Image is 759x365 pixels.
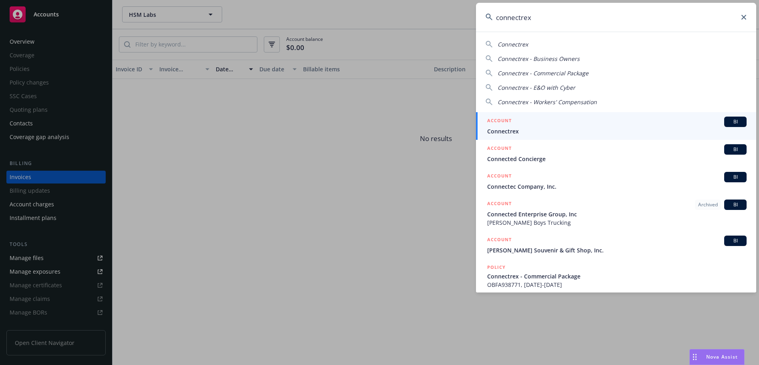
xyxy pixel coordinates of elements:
span: Nova Assist [706,353,738,360]
span: Connectrex - Commercial Package [487,272,747,280]
h5: ACCOUNT [487,172,512,181]
span: [PERSON_NAME] Boys Trucking [487,218,747,227]
span: BI [727,237,743,244]
span: BI [727,118,743,125]
span: Connected Concierge [487,155,747,163]
span: OBFA938771, [DATE]-[DATE] [487,280,747,289]
span: Connectrex - E&O with Cyber [498,84,575,91]
span: Connected Enterprise Group, Inc [487,210,747,218]
h5: ACCOUNT [487,200,512,209]
span: Connectrex [487,127,747,135]
a: ACCOUNTBIConnectec Company, Inc. [476,167,756,195]
span: BI [727,201,743,208]
div: Drag to move [690,349,700,365]
span: Archived [698,201,718,208]
span: BI [727,146,743,153]
a: ACCOUNTBIConnectrex [476,112,756,140]
a: POLICYConnectrex - Commercial PackageOBFA938771, [DATE]-[DATE] [476,259,756,293]
h5: POLICY [487,263,506,271]
h5: ACCOUNT [487,144,512,154]
span: Connectrex - Workers' Compensation [498,98,597,106]
span: Connectrex [498,40,528,48]
a: ACCOUNTBI[PERSON_NAME] Souvenir & Gift Shop, Inc. [476,231,756,259]
h5: ACCOUNT [487,117,512,126]
a: ACCOUNTBIConnected Concierge [476,140,756,167]
span: Connectec Company, Inc. [487,182,747,191]
h5: ACCOUNT [487,236,512,245]
span: [PERSON_NAME] Souvenir & Gift Shop, Inc. [487,246,747,254]
input: Search... [476,3,756,32]
button: Nova Assist [689,349,745,365]
span: Connectrex - Commercial Package [498,69,588,77]
a: ACCOUNTArchivedBIConnected Enterprise Group, Inc[PERSON_NAME] Boys Trucking [476,195,756,231]
span: Connectrex - Business Owners [498,55,580,63]
span: BI [727,173,743,181]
